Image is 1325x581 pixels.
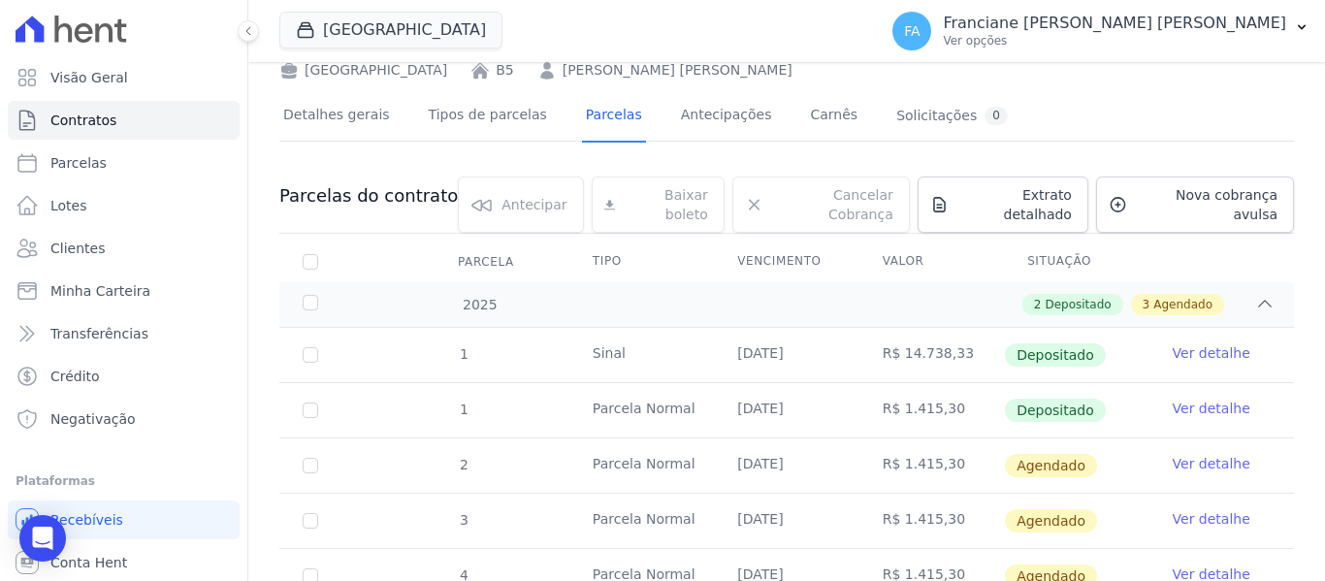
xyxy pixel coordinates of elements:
a: Antecipações [677,91,776,143]
a: Detalhes gerais [279,91,394,143]
td: Parcela Normal [569,438,714,493]
a: Carnês [806,91,861,143]
td: [DATE] [714,494,858,548]
input: default [303,513,318,529]
td: R$ 1.415,30 [859,383,1004,437]
a: Solicitações0 [892,91,1012,143]
th: Vencimento [714,242,858,282]
a: Recebíveis [8,500,240,539]
div: [GEOGRAPHIC_DATA] [279,60,447,81]
th: Tipo [569,242,714,282]
td: [DATE] [714,438,858,493]
a: Nova cobrança avulsa [1096,177,1294,233]
td: R$ 1.415,30 [859,494,1004,548]
a: Ver detalhe [1173,454,1250,473]
div: Plataformas [16,469,232,493]
a: Ver detalhe [1173,399,1250,418]
span: 2 [1034,296,1042,313]
span: Extrato detalhado [956,185,1072,224]
a: [PERSON_NAME] [PERSON_NAME] [563,60,792,81]
span: Nova cobrança avulsa [1135,185,1277,224]
h3: Parcelas do contrato [279,184,458,208]
td: Parcela Normal [569,383,714,437]
span: Recebíveis [50,510,123,530]
span: 2 [458,457,469,472]
div: 0 [985,107,1008,125]
span: Transferências [50,324,148,343]
input: default [303,458,318,473]
a: Visão Geral [8,58,240,97]
button: FA Franciane [PERSON_NAME] [PERSON_NAME] Ver opções [877,4,1325,58]
span: 1 [458,346,469,362]
p: Ver opções [943,33,1286,48]
span: Depositado [1005,399,1106,422]
p: Franciane [PERSON_NAME] [PERSON_NAME] [943,14,1286,33]
span: Minha Carteira [50,281,150,301]
div: Open Intercom Messenger [19,515,66,562]
th: Situação [1004,242,1148,282]
a: Parcelas [8,144,240,182]
span: Depositado [1005,343,1106,367]
td: Parcela Normal [569,494,714,548]
td: [DATE] [714,383,858,437]
span: Agendado [1005,454,1097,477]
span: Lotes [50,196,87,215]
a: Transferências [8,314,240,353]
span: 3 [458,512,469,528]
span: Depositado [1045,296,1111,313]
a: Contratos [8,101,240,140]
span: 3 [1143,296,1150,313]
td: [DATE] [714,328,858,382]
span: Visão Geral [50,68,128,87]
span: FA [904,24,920,38]
td: R$ 1.415,30 [859,438,1004,493]
span: Agendado [1005,509,1097,533]
a: Negativação [8,400,240,438]
a: Clientes [8,229,240,268]
div: Solicitações [896,107,1008,125]
span: Negativação [50,409,136,429]
input: Só é possível selecionar pagamentos em aberto [303,403,318,418]
span: 1 [458,402,469,417]
span: Clientes [50,239,105,258]
a: Crédito [8,357,240,396]
span: Conta Hent [50,553,127,572]
div: Parcela [435,242,537,281]
td: R$ 14.738,33 [859,328,1004,382]
a: B5 [496,60,514,81]
button: [GEOGRAPHIC_DATA] [279,12,502,48]
input: Só é possível selecionar pagamentos em aberto [303,347,318,363]
a: Ver detalhe [1173,343,1250,363]
a: Lotes [8,186,240,225]
th: Valor [859,242,1004,282]
td: Sinal [569,328,714,382]
a: Ver detalhe [1173,509,1250,529]
span: Contratos [50,111,116,130]
a: Tipos de parcelas [425,91,551,143]
a: Minha Carteira [8,272,240,310]
span: Parcelas [50,153,107,173]
a: Extrato detalhado [918,177,1088,233]
a: Parcelas [582,91,646,143]
span: Agendado [1153,296,1212,313]
span: Crédito [50,367,100,386]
